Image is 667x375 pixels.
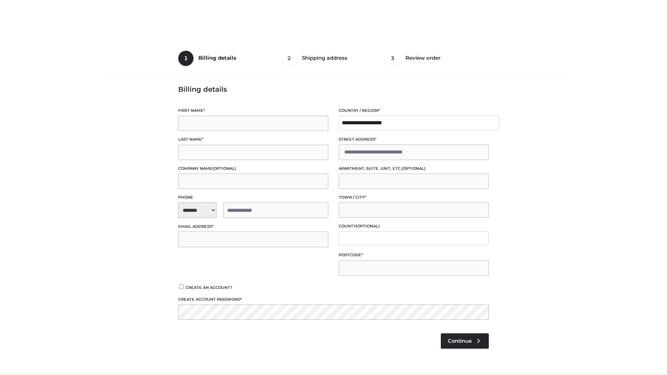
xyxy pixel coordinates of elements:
h3: Billing details [178,85,489,93]
label: Street address [339,136,489,143]
span: (optional) [356,224,380,228]
span: Billing details [198,55,236,61]
span: 3 [385,51,401,66]
label: Email address [178,223,328,230]
span: Review order [405,55,440,61]
label: Town / City [339,194,489,201]
label: Phone [178,194,328,201]
span: Continue [448,338,472,344]
label: Apartment, suite, unit, etc. [339,165,489,172]
span: 2 [282,51,297,66]
span: (optional) [402,166,426,171]
span: Create an account? [186,285,232,290]
label: Last name [178,136,328,143]
span: 1 [178,51,193,66]
label: Country / Region [339,107,489,114]
input: Create an account? [178,284,184,289]
a: Continue [441,333,489,349]
label: Create account password [178,296,489,303]
label: Company name [178,165,328,172]
span: Shipping address [302,55,347,61]
span: (optional) [212,166,236,171]
label: Postcode [339,252,489,258]
label: County [339,223,489,230]
label: First name [178,107,328,114]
